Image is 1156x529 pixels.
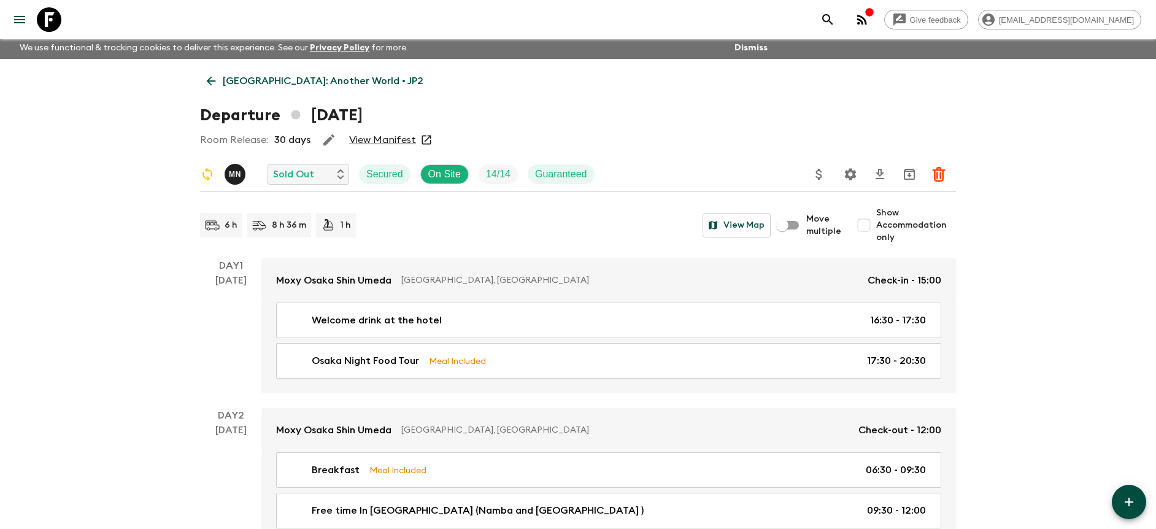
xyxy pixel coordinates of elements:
p: Check-out - 12:00 [858,423,941,438]
a: Give feedback [884,10,968,29]
p: Secured [366,167,403,182]
a: [GEOGRAPHIC_DATA]: Another World • JP2 [200,69,430,93]
p: 30 days [274,133,310,147]
span: Maho Nagareda [225,168,248,177]
p: Meal Included [369,463,426,477]
button: Download CSV [868,162,892,187]
a: Free time In [GEOGRAPHIC_DATA] (Namba and [GEOGRAPHIC_DATA] )09:30 - 12:00 [276,493,941,528]
p: On Site [428,167,461,182]
svg: Sync Required - Changes detected [200,167,215,182]
p: Room Release: [200,133,268,147]
a: View Manifest [349,134,416,146]
p: Moxy Osaka Shin Umeda [276,423,391,438]
button: View Map [703,213,771,237]
p: [GEOGRAPHIC_DATA], [GEOGRAPHIC_DATA] [401,274,858,287]
button: MN [225,164,248,185]
p: Sold Out [273,167,314,182]
p: 17:30 - 20:30 [867,353,926,368]
button: Settings [838,162,863,187]
a: Moxy Osaka Shin Umeda[GEOGRAPHIC_DATA], [GEOGRAPHIC_DATA]Check-in - 15:00 [261,258,956,303]
a: Welcome drink at the hotel16:30 - 17:30 [276,303,941,338]
p: 09:30 - 12:00 [867,503,926,518]
button: Update Price, Early Bird Discount and Costs [807,162,831,187]
p: 8 h 36 m [272,219,306,231]
span: Give feedback [903,15,968,25]
p: 06:30 - 09:30 [866,463,926,477]
p: Free time In [GEOGRAPHIC_DATA] (Namba and [GEOGRAPHIC_DATA] ) [312,503,644,518]
a: BreakfastMeal Included06:30 - 09:30 [276,452,941,488]
p: [GEOGRAPHIC_DATA]: Another World • JP2 [223,74,423,88]
button: Archive (Completed, Cancelled or Unsynced Departures only) [897,162,922,187]
span: [EMAIL_ADDRESS][DOMAIN_NAME] [992,15,1141,25]
div: On Site [420,164,469,184]
a: Moxy Osaka Shin Umeda[GEOGRAPHIC_DATA], [GEOGRAPHIC_DATA]Check-out - 12:00 [261,408,956,452]
p: Day 2 [200,408,261,423]
span: Move multiple [806,213,842,237]
div: Secured [359,164,410,184]
p: 1 h [341,219,351,231]
p: [GEOGRAPHIC_DATA], [GEOGRAPHIC_DATA] [401,424,849,436]
p: 16:30 - 17:30 [870,313,926,328]
p: Guaranteed [535,167,587,182]
h1: Departure [DATE] [200,103,363,128]
p: M N [229,169,241,179]
p: 14 / 14 [486,167,511,182]
p: Welcome drink at the hotel [312,313,442,328]
button: Dismiss [731,39,771,56]
p: Day 1 [200,258,261,273]
p: Meal Included [429,354,486,368]
span: Show Accommodation only [876,207,956,244]
button: Delete [927,162,951,187]
p: We use functional & tracking cookies to deliver this experience. See our for more. [15,37,413,59]
p: Check-in - 15:00 [868,273,941,288]
p: Breakfast [312,463,360,477]
button: search adventures [815,7,840,32]
div: Trip Fill [479,164,518,184]
div: [EMAIL_ADDRESS][DOMAIN_NAME] [978,10,1141,29]
p: 6 h [225,219,237,231]
p: Osaka Night Food Tour [312,353,419,368]
p: Moxy Osaka Shin Umeda [276,273,391,288]
button: menu [7,7,32,32]
div: [DATE] [215,273,247,393]
a: Osaka Night Food TourMeal Included17:30 - 20:30 [276,343,941,379]
a: Privacy Policy [310,44,369,52]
